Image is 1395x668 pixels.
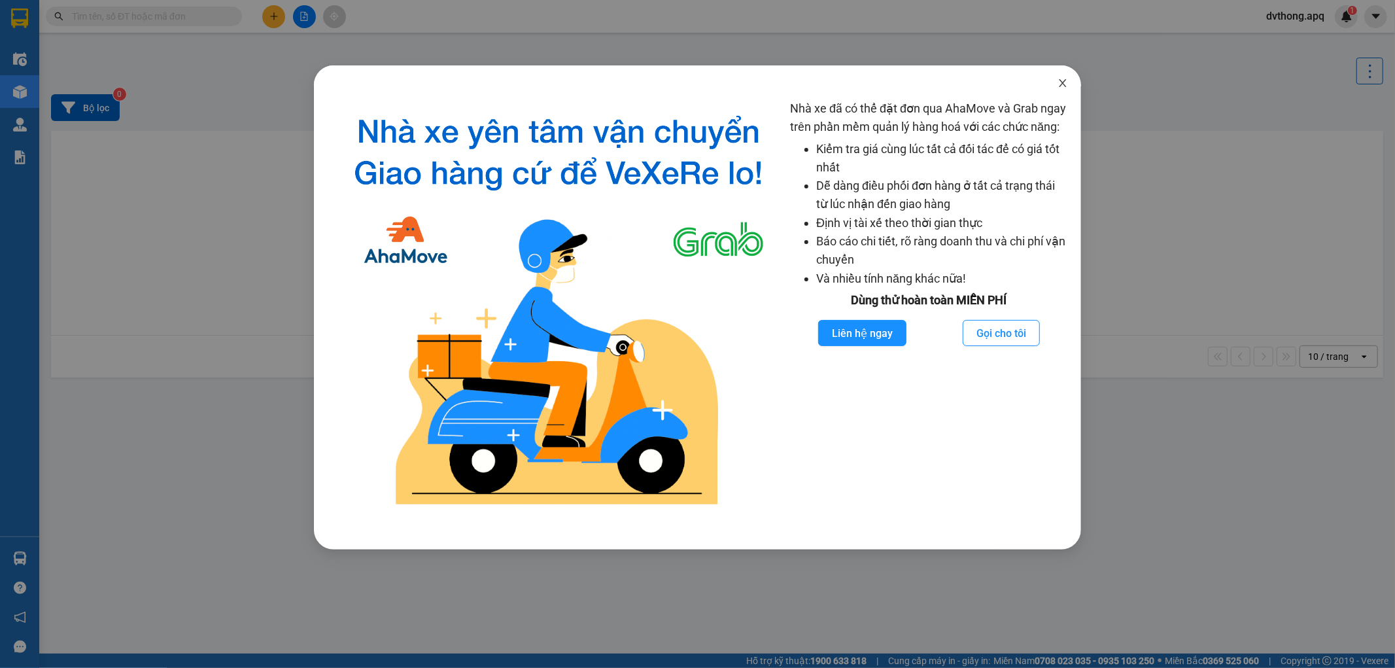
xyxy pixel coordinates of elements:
[976,325,1026,342] span: Gọi cho tôi
[963,320,1040,346] button: Gọi cho tôi
[832,325,893,342] span: Liên hệ ngay
[790,99,1068,517] div: Nhà xe đã có thể đặt đơn qua AhaMove và Grab ngay trên phần mềm quản lý hàng hoá với các chức năng:
[337,99,780,517] img: logo
[1058,78,1068,88] span: close
[816,214,1068,232] li: Định vị tài xế theo thời gian thực
[790,291,1068,309] div: Dùng thử hoàn toàn MIỄN PHÍ
[816,270,1068,288] li: Và nhiều tính năng khác nữa!
[1044,65,1081,102] button: Close
[816,140,1068,177] li: Kiểm tra giá cùng lúc tất cả đối tác để có giá tốt nhất
[818,320,906,346] button: Liên hệ ngay
[816,177,1068,214] li: Dễ dàng điều phối đơn hàng ở tất cả trạng thái từ lúc nhận đến giao hàng
[816,232,1068,270] li: Báo cáo chi tiết, rõ ràng doanh thu và chi phí vận chuyển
